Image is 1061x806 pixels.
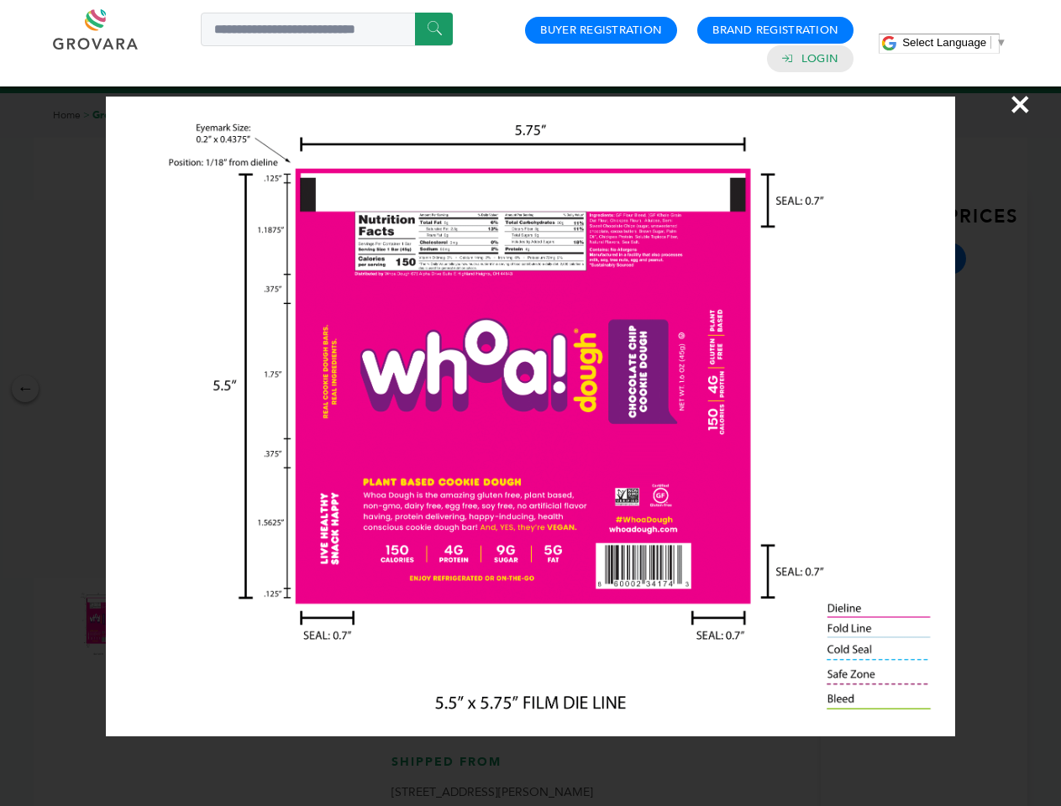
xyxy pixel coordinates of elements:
a: Brand Registration [712,23,838,38]
span: × [1009,81,1032,128]
span: ​ [990,36,991,49]
span: ▼ [995,36,1006,49]
input: Search a product or brand... [201,13,453,46]
a: Buyer Registration [540,23,662,38]
img: Image Preview [106,97,954,736]
a: Select Language​ [902,36,1006,49]
a: Login [801,51,838,66]
span: Select Language [902,36,986,49]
